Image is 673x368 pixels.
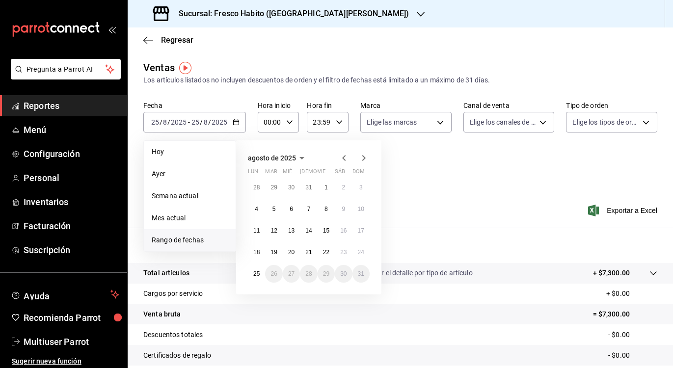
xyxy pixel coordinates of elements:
abbr: 18 de agosto de 2025 [253,249,260,256]
div: Los artículos listados no incluyen descuentos de orden y el filtro de fechas está limitado a un m... [143,75,657,85]
button: Exportar a Excel [590,205,657,216]
button: 30 de julio de 2025 [283,179,300,196]
abbr: 8 de agosto de 2025 [324,206,328,212]
abbr: 26 de agosto de 2025 [270,270,277,277]
button: 28 de julio de 2025 [248,179,265,196]
button: 22 de agosto de 2025 [318,243,335,261]
abbr: jueves [300,168,358,179]
abbr: 7 de agosto de 2025 [307,206,311,212]
button: 5 de agosto de 2025 [265,200,282,218]
abbr: 4 de agosto de 2025 [255,206,258,212]
button: 31 de julio de 2025 [300,179,317,196]
button: 9 de agosto de 2025 [335,200,352,218]
input: -- [151,118,160,126]
button: 11 de agosto de 2025 [248,222,265,239]
button: 14 de agosto de 2025 [300,222,317,239]
button: 29 de agosto de 2025 [318,265,335,283]
span: / [200,118,203,126]
abbr: 22 de agosto de 2025 [323,249,329,256]
p: Certificados de regalo [143,350,211,361]
button: 12 de agosto de 2025 [265,222,282,239]
abbr: 28 de agosto de 2025 [305,270,312,277]
abbr: 2 de agosto de 2025 [342,184,345,191]
abbr: 25 de agosto de 2025 [253,270,260,277]
span: / [160,118,162,126]
span: Suscripción [24,243,119,257]
abbr: sábado [335,168,345,179]
p: Cargos por servicio [143,289,203,299]
span: Recomienda Parrot [24,311,119,324]
p: + $7,300.00 [593,268,630,278]
abbr: 9 de agosto de 2025 [342,206,345,212]
p: - $0.00 [608,330,657,340]
button: 16 de agosto de 2025 [335,222,352,239]
span: Elige las marcas [367,117,417,127]
button: Pregunta a Parrot AI [11,59,121,79]
input: ---- [170,118,187,126]
abbr: domingo [352,168,365,179]
abbr: 27 de agosto de 2025 [288,270,295,277]
abbr: 24 de agosto de 2025 [358,249,364,256]
div: Ventas [143,60,175,75]
abbr: 31 de agosto de 2025 [358,270,364,277]
span: Hoy [152,147,228,157]
abbr: 31 de julio de 2025 [305,184,312,191]
abbr: 15 de agosto de 2025 [323,227,329,234]
a: Pregunta a Parrot AI [7,71,121,81]
abbr: 6 de agosto de 2025 [290,206,293,212]
button: 10 de agosto de 2025 [352,200,370,218]
abbr: 5 de agosto de 2025 [272,206,276,212]
span: Ayer [152,169,228,179]
abbr: 1 de agosto de 2025 [324,184,328,191]
p: - $0.00 [608,350,657,361]
abbr: 21 de agosto de 2025 [305,249,312,256]
button: 25 de agosto de 2025 [248,265,265,283]
p: + $0.00 [606,289,657,299]
abbr: 17 de agosto de 2025 [358,227,364,234]
span: Regresar [161,35,193,45]
button: 13 de agosto de 2025 [283,222,300,239]
abbr: 23 de agosto de 2025 [340,249,347,256]
button: agosto de 2025 [248,152,308,164]
abbr: 11 de agosto de 2025 [253,227,260,234]
abbr: martes [265,168,277,179]
button: 18 de agosto de 2025 [248,243,265,261]
abbr: 12 de agosto de 2025 [270,227,277,234]
span: / [167,118,170,126]
abbr: 29 de julio de 2025 [270,184,277,191]
span: Menú [24,123,119,136]
label: Canal de venta [463,102,555,109]
button: 29 de julio de 2025 [265,179,282,196]
button: 24 de agosto de 2025 [352,243,370,261]
p: Total artículos [143,268,189,278]
button: 27 de agosto de 2025 [283,265,300,283]
button: 17 de agosto de 2025 [352,222,370,239]
abbr: 16 de agosto de 2025 [340,227,347,234]
abbr: miércoles [283,168,292,179]
button: 30 de agosto de 2025 [335,265,352,283]
label: Tipo de orden [566,102,657,109]
button: 6 de agosto de 2025 [283,200,300,218]
abbr: 19 de agosto de 2025 [270,249,277,256]
button: 28 de agosto de 2025 [300,265,317,283]
span: Sugerir nueva función [12,356,119,367]
img: Tooltip marker [179,62,191,74]
span: / [208,118,211,126]
button: 19 de agosto de 2025 [265,243,282,261]
span: agosto de 2025 [248,154,296,162]
span: Inventarios [24,195,119,209]
input: -- [203,118,208,126]
label: Hora inicio [258,102,299,109]
abbr: 3 de agosto de 2025 [359,184,363,191]
button: open_drawer_menu [108,26,116,33]
button: 20 de agosto de 2025 [283,243,300,261]
span: Rango de fechas [152,235,228,245]
abbr: lunes [248,168,258,179]
button: 7 de agosto de 2025 [300,200,317,218]
button: 1 de agosto de 2025 [318,179,335,196]
span: Reportes [24,99,119,112]
span: Personal [24,171,119,184]
abbr: 14 de agosto de 2025 [305,227,312,234]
